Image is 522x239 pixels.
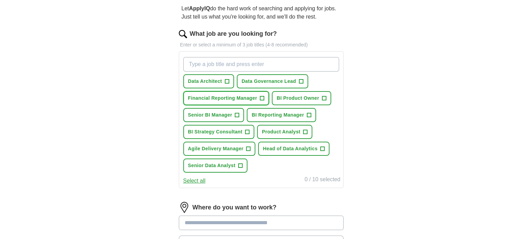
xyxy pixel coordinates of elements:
div: 0 / 10 selected [304,175,340,185]
input: Type a job title and press enter [183,57,339,72]
button: Data Architect [183,74,234,88]
button: BI Product Owner [272,91,331,105]
strong: ApplyIQ [189,6,210,11]
button: Product Analyst [257,125,312,139]
button: Select all [183,177,206,185]
span: BI Product Owner [277,95,319,102]
span: Product Analyst [262,128,300,135]
p: Let do the hard work of searching and applying for jobs. Just tell us what you're looking for, an... [179,2,344,24]
button: Data Governance Lead [237,74,308,88]
button: BI Strategy Consultant [183,125,255,139]
button: BI Reporting Manager [247,108,316,122]
button: Senior BI Manager [183,108,244,122]
span: BI Strategy Consultant [188,128,243,135]
button: Senior Data Analyst [183,159,247,173]
span: Agile Delivery Manager [188,145,244,152]
span: BI Reporting Manager [252,111,304,119]
label: Where do you want to work? [193,203,277,212]
button: Financial Reporting Manager [183,91,269,105]
button: Agile Delivery Manager [183,142,256,156]
span: Senior Data Analyst [188,162,235,169]
p: Enter or select a minimum of 3 job titles (4-8 recommended) [179,41,344,48]
img: location.png [179,202,190,213]
span: Head of Data Analytics [263,145,317,152]
span: Data Architect [188,78,222,85]
img: search.png [179,30,187,38]
span: Financial Reporting Manager [188,95,257,102]
span: Senior BI Manager [188,111,232,119]
span: Data Governance Lead [242,78,296,85]
label: What job are you looking for? [190,29,277,39]
button: Head of Data Analytics [258,142,329,156]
